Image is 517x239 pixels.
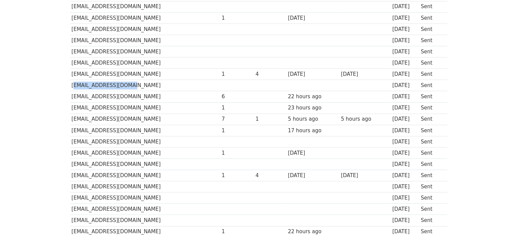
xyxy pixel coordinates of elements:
[222,172,252,180] div: 1
[419,80,444,91] td: Sent
[70,204,220,215] td: [EMAIL_ADDRESS][DOMAIN_NAME]
[70,226,220,237] td: [EMAIL_ADDRESS][DOMAIN_NAME]
[419,159,444,170] td: Sent
[392,138,417,146] div: [DATE]
[392,104,417,112] div: [DATE]
[419,170,444,181] td: Sent
[392,48,417,56] div: [DATE]
[392,115,417,123] div: [DATE]
[288,115,338,123] div: 5 hours ago
[392,183,417,191] div: [DATE]
[419,35,444,46] td: Sent
[392,172,417,180] div: [DATE]
[70,91,220,102] td: [EMAIL_ADDRESS][DOMAIN_NAME]
[392,93,417,101] div: [DATE]
[222,127,252,135] div: 1
[341,70,389,78] div: [DATE]
[341,115,389,123] div: 5 hours ago
[419,226,444,237] td: Sent
[70,102,220,114] td: [EMAIL_ADDRESS][DOMAIN_NAME]
[70,147,220,158] td: [EMAIL_ADDRESS][DOMAIN_NAME]
[70,69,220,80] td: [EMAIL_ADDRESS][DOMAIN_NAME]
[288,70,338,78] div: [DATE]
[288,93,338,101] div: 22 hours ago
[341,172,389,180] div: [DATE]
[70,170,220,181] td: [EMAIL_ADDRESS][DOMAIN_NAME]
[392,160,417,168] div: [DATE]
[419,114,444,125] td: Sent
[392,3,417,11] div: [DATE]
[70,136,220,147] td: [EMAIL_ADDRESS][DOMAIN_NAME]
[222,93,252,101] div: 6
[392,205,417,213] div: [DATE]
[256,115,285,123] div: 1
[288,172,338,180] div: [DATE]
[392,82,417,89] div: [DATE]
[419,147,444,158] td: Sent
[288,14,338,22] div: [DATE]
[392,25,417,33] div: [DATE]
[70,1,220,12] td: [EMAIL_ADDRESS][DOMAIN_NAME]
[70,215,220,226] td: [EMAIL_ADDRESS][DOMAIN_NAME]
[222,115,252,123] div: 7
[392,14,417,22] div: [DATE]
[419,12,444,23] td: Sent
[419,192,444,204] td: Sent
[419,204,444,215] td: Sent
[288,104,338,112] div: 23 hours ago
[392,127,417,135] div: [DATE]
[419,136,444,147] td: Sent
[70,181,220,192] td: [EMAIL_ADDRESS][DOMAIN_NAME]
[392,70,417,78] div: [DATE]
[392,217,417,224] div: [DATE]
[70,23,220,35] td: [EMAIL_ADDRESS][DOMAIN_NAME]
[70,46,220,57] td: [EMAIL_ADDRESS][DOMAIN_NAME]
[70,57,220,69] td: [EMAIL_ADDRESS][DOMAIN_NAME]
[419,46,444,57] td: Sent
[419,102,444,114] td: Sent
[392,149,417,157] div: [DATE]
[392,37,417,45] div: [DATE]
[392,194,417,202] div: [DATE]
[70,159,220,170] td: [EMAIL_ADDRESS][DOMAIN_NAME]
[419,215,444,226] td: Sent
[419,91,444,102] td: Sent
[419,57,444,69] td: Sent
[419,125,444,136] td: Sent
[483,206,517,239] iframe: Chat Widget
[419,23,444,35] td: Sent
[392,59,417,67] div: [DATE]
[419,69,444,80] td: Sent
[256,70,285,78] div: 4
[70,12,220,23] td: [EMAIL_ADDRESS][DOMAIN_NAME]
[392,228,417,236] div: [DATE]
[256,172,285,180] div: 4
[419,1,444,12] td: Sent
[288,149,338,157] div: [DATE]
[222,70,252,78] div: 1
[70,125,220,136] td: [EMAIL_ADDRESS][DOMAIN_NAME]
[70,192,220,204] td: [EMAIL_ADDRESS][DOMAIN_NAME]
[70,80,220,91] td: [EMAIL_ADDRESS][DOMAIN_NAME]
[288,228,338,236] div: 22 hours ago
[222,149,252,157] div: 1
[222,14,252,22] div: 1
[70,35,220,46] td: [EMAIL_ADDRESS][DOMAIN_NAME]
[288,127,338,135] div: 17 hours ago
[419,181,444,192] td: Sent
[222,228,252,236] div: 1
[222,104,252,112] div: 1
[70,114,220,125] td: [EMAIL_ADDRESS][DOMAIN_NAME]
